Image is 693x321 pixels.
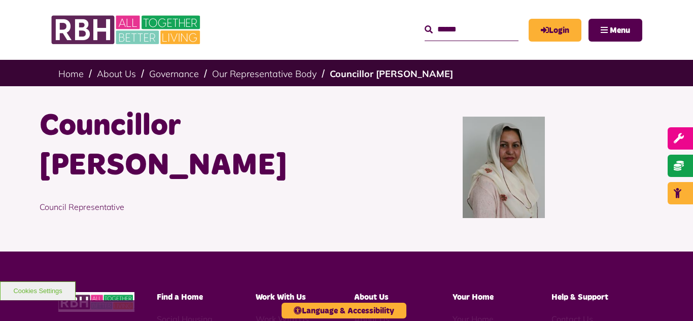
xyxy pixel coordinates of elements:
a: MyRBH [529,19,581,42]
p: Council Representative [40,186,339,228]
span: Find a Home [157,293,203,301]
span: Help & Support [551,293,608,301]
span: About Us [354,293,389,301]
span: Your Home [453,293,494,301]
button: Language & Accessibility [282,303,406,318]
a: Councillor [PERSON_NAME] [330,68,453,80]
img: Cllr Zaheer [463,117,544,218]
span: Menu [610,26,630,34]
h1: Councillor [PERSON_NAME] [40,106,339,186]
a: Home [58,68,84,80]
span: Work With Us [256,293,306,301]
a: Our Representative Body [212,68,317,80]
a: Governance [149,68,199,80]
button: Navigation [588,19,642,42]
img: RBH [58,292,134,312]
a: About Us [97,68,136,80]
img: RBH [51,10,203,50]
iframe: Netcall Web Assistant for live chat [647,275,693,321]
